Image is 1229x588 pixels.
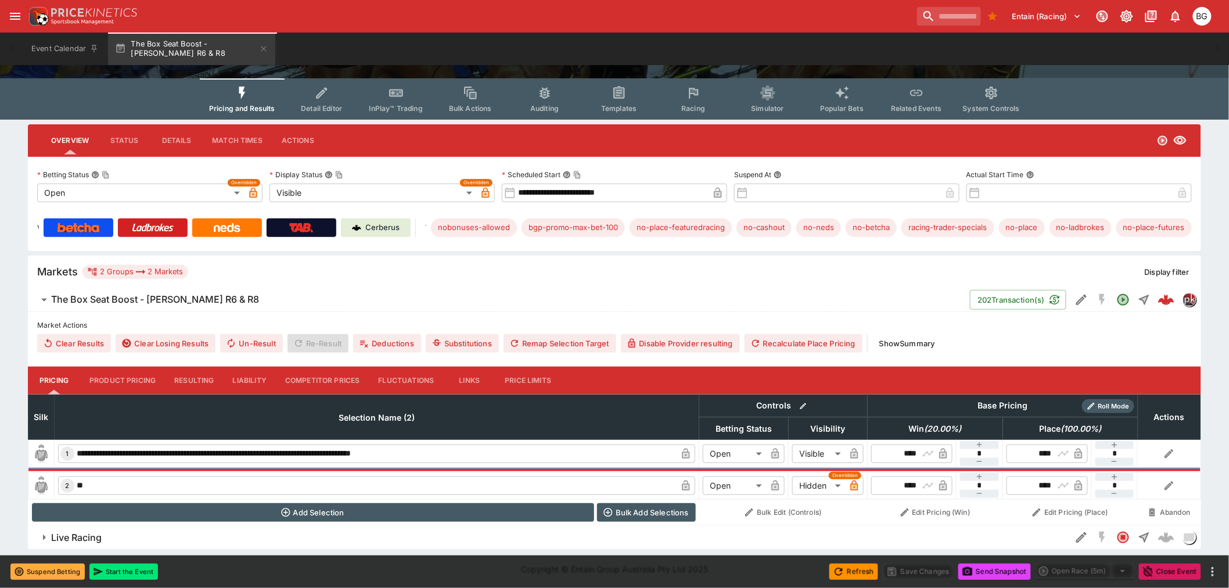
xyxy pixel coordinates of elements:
button: Close Event [1139,564,1201,580]
button: Links [443,367,495,395]
button: Abandon [1141,503,1197,522]
span: Overridden [832,472,858,479]
button: Deductions [353,334,421,353]
button: Overview [42,127,98,155]
button: Actual Start Time [1026,171,1034,179]
button: Edit Detail [1071,527,1092,548]
div: Visible [269,184,476,202]
label: Tags: [425,218,426,237]
button: Edit Pricing (Win) [871,503,1000,522]
div: Betting Target: cerberus [431,218,517,237]
button: more [1206,565,1220,579]
span: bgp-promo-max-bet-100 [522,222,625,234]
span: racing-trader-specials [901,222,994,234]
button: Betting StatusCopy To Clipboard [91,171,99,179]
span: Place(100.00%) [1027,422,1115,436]
th: Controls [699,395,868,417]
span: no-place [999,222,1045,234]
button: Substitutions [426,334,499,353]
button: Display filter [1138,263,1196,281]
img: PriceKinetics [51,8,137,17]
img: blank-silk.png [32,476,51,495]
img: blank-silk.png [32,444,51,463]
button: Copy To Clipboard [573,171,581,179]
div: Base Pricing [973,399,1033,413]
span: Pricing and Results [209,104,275,113]
button: Start the Event [89,564,158,580]
img: Ladbrokes [132,223,174,232]
span: 2 [63,482,72,490]
button: Connected to PK [1092,6,1113,27]
button: Event Calendar [24,33,106,65]
span: nobonuses-allowed [431,222,517,234]
button: Bookmarks [983,7,1002,26]
button: Display StatusCopy To Clipboard [325,171,333,179]
button: Documentation [1141,6,1162,27]
div: liveracing [1183,530,1196,544]
button: Liability [224,367,276,395]
button: Resulting [165,367,223,395]
span: 1 [64,450,71,458]
span: Overridden [463,179,489,187]
div: 2 Groups 2 Markets [87,265,184,279]
span: Racing [681,104,705,113]
div: Ben Grimstone [1193,7,1212,26]
button: Bulk Add Selections via CSV Data [597,503,696,522]
span: Re-Result [288,334,348,353]
p: Betting Status [37,170,89,180]
div: Betting Target: cerberus [522,218,625,237]
h5: Markets [37,265,78,278]
button: Open [1113,289,1134,310]
button: SGM Disabled [1092,527,1113,548]
img: Cerberus [352,223,361,232]
span: Simulator [752,104,784,113]
label: Market Actions [37,317,1192,334]
button: Clear Results [37,334,111,353]
a: Cerberus [341,218,411,237]
span: no-cashout [736,222,792,234]
button: Un-Result [220,334,282,353]
span: Auditing [530,104,559,113]
span: Win(20.00%) [896,422,975,436]
button: Match Times [203,127,272,155]
img: Sportsbook Management [51,19,114,24]
span: no-neds [796,222,841,234]
button: Scheduled StartCopy To Clipboard [563,171,571,179]
div: Betting Target: cerberus [630,218,732,237]
img: TabNZ [289,223,314,232]
div: e5d82f62-886f-4e64-9e53-a83e66bfc39b [1158,292,1174,308]
span: Roll Mode [1094,401,1134,411]
svg: Visible [1173,134,1187,148]
h6: The Box Seat Boost - [PERSON_NAME] R6 & R8 [51,293,259,306]
button: Ben Grimstone [1190,3,1215,29]
img: liveracing [1183,531,1196,544]
button: Clear Losing Results [116,334,215,353]
span: Related Events [891,104,941,113]
a: e5d82f62-886f-4e64-9e53-a83e66bfc39b [1155,288,1178,311]
span: Templates [601,104,637,113]
img: PriceKinetics Logo [26,5,49,28]
button: Actions [272,127,324,155]
img: Betcha [58,223,99,232]
button: Straight [1134,289,1155,310]
span: Detail Editor [301,104,342,113]
em: ( 100.00 %) [1061,422,1102,436]
span: InPlay™ Trading [369,104,423,113]
button: open drawer [5,6,26,27]
button: Edit Pricing (Place) [1007,503,1135,522]
div: Betting Target: cerberus [1116,218,1192,237]
div: Open [37,184,244,202]
h6: Live Racing [51,532,102,544]
button: Closed [1113,527,1134,548]
button: Refresh [829,564,878,580]
div: Betting Target: cerberus [736,218,792,237]
button: Product Pricing [80,367,165,395]
button: Pricing [28,367,80,395]
button: Copy To Clipboard [335,171,343,179]
span: Selection Name (2) [326,411,427,425]
button: Bulk edit [796,399,811,414]
em: ( 20.00 %) [925,422,962,436]
div: Betting Target: cerberus [796,218,841,237]
img: pricekinetics [1183,293,1196,306]
svg: Open [1116,293,1130,307]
